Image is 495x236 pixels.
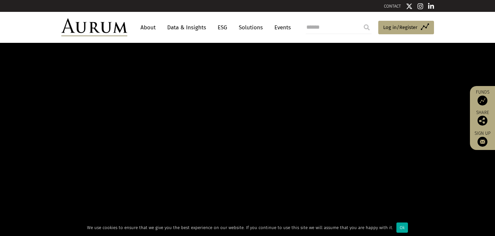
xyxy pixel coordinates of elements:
[383,23,418,31] span: Log in/Register
[214,21,231,34] a: ESG
[473,110,492,126] div: Share
[418,3,423,10] img: Instagram icon
[271,21,291,34] a: Events
[164,21,209,34] a: Data & Insights
[137,21,159,34] a: About
[478,116,487,126] img: Share this post
[360,21,373,34] input: Submit
[406,3,413,10] img: Twitter icon
[61,18,127,36] img: Aurum
[478,96,487,105] img: Access Funds
[473,131,492,147] a: Sign up
[378,21,434,35] a: Log in/Register
[428,3,434,10] img: Linkedin icon
[384,4,401,9] a: CONTACT
[478,137,487,147] img: Sign up to our newsletter
[473,89,492,105] a: Funds
[235,21,266,34] a: Solutions
[396,222,408,233] div: Ok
